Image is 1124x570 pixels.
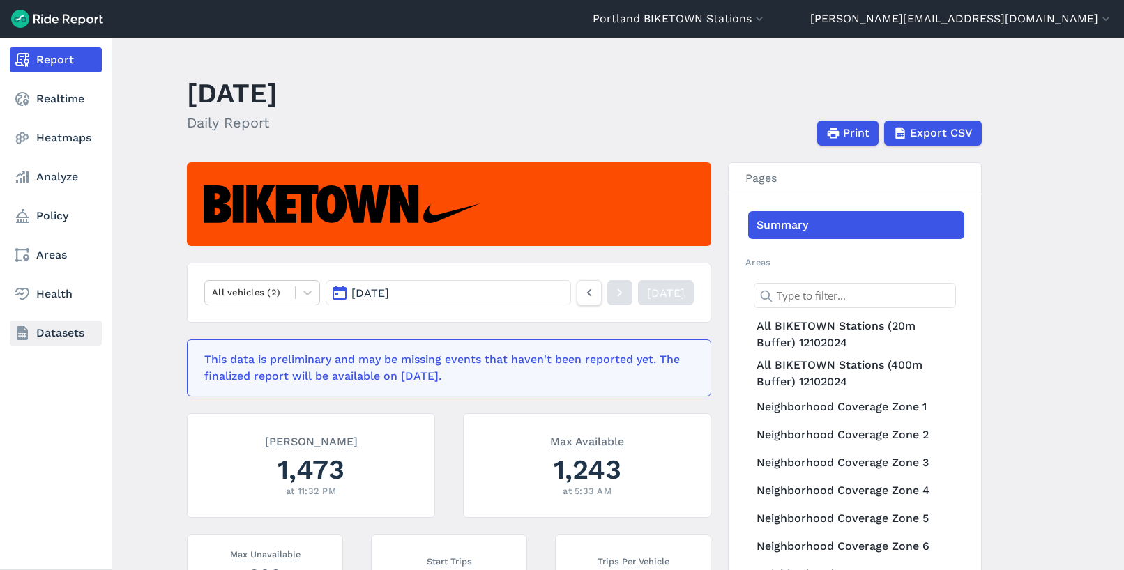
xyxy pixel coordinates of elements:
span: Max Unavailable [230,546,301,560]
a: Analyze [10,164,102,190]
button: Print [817,121,879,146]
button: Portland BIKETOWN Stations [593,10,766,27]
a: All BIKETOWN Stations (20m Buffer) 12102024 [748,315,964,354]
a: Neighborhood Coverage Zone 4 [748,477,964,504]
h2: Areas [745,256,964,269]
div: This data is preliminary and may be missing events that haven't been reported yet. The finalized ... [204,351,685,385]
span: Start Trips [427,553,472,567]
a: Policy [10,203,102,229]
div: at 5:33 AM [480,484,694,498]
a: Neighborhood Coverage Zone 3 [748,449,964,477]
span: [PERSON_NAME] [265,433,358,447]
a: Realtime [10,86,102,111]
h1: [DATE] [187,74,278,112]
img: Biketown [204,185,480,224]
a: Summary [748,211,964,239]
a: Areas [10,242,102,268]
a: Report [10,47,102,72]
span: Print [843,125,869,141]
div: at 11:32 PM [204,484,418,498]
a: Heatmaps [10,125,102,151]
a: Health [10,282,102,307]
a: Neighborhood Coverage Zone 5 [748,504,964,532]
h3: Pages [729,163,981,194]
button: Export CSV [884,121,982,146]
a: Neighborhood Coverage Zone 1 [748,393,964,421]
button: [DATE] [326,280,571,305]
span: Max Available [550,433,624,447]
span: Export CSV [910,125,973,141]
span: [DATE] [351,286,389,300]
img: Ride Report [11,10,103,28]
a: All BIKETOWN Stations (400m Buffer) 12102024 [748,354,964,393]
a: Datasets [10,321,102,346]
a: [DATE] [638,280,694,305]
div: 1,473 [204,450,418,488]
button: [PERSON_NAME][EMAIL_ADDRESS][DOMAIN_NAME] [810,10,1113,27]
input: Type to filter... [754,283,956,308]
h2: Daily Report [187,112,278,133]
a: Neighborhood Coverage Zone 6 [748,532,964,560]
span: Trips Per Vehicle [598,553,669,567]
a: Neighborhood Coverage Zone 2 [748,421,964,449]
div: 1,243 [480,450,694,488]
